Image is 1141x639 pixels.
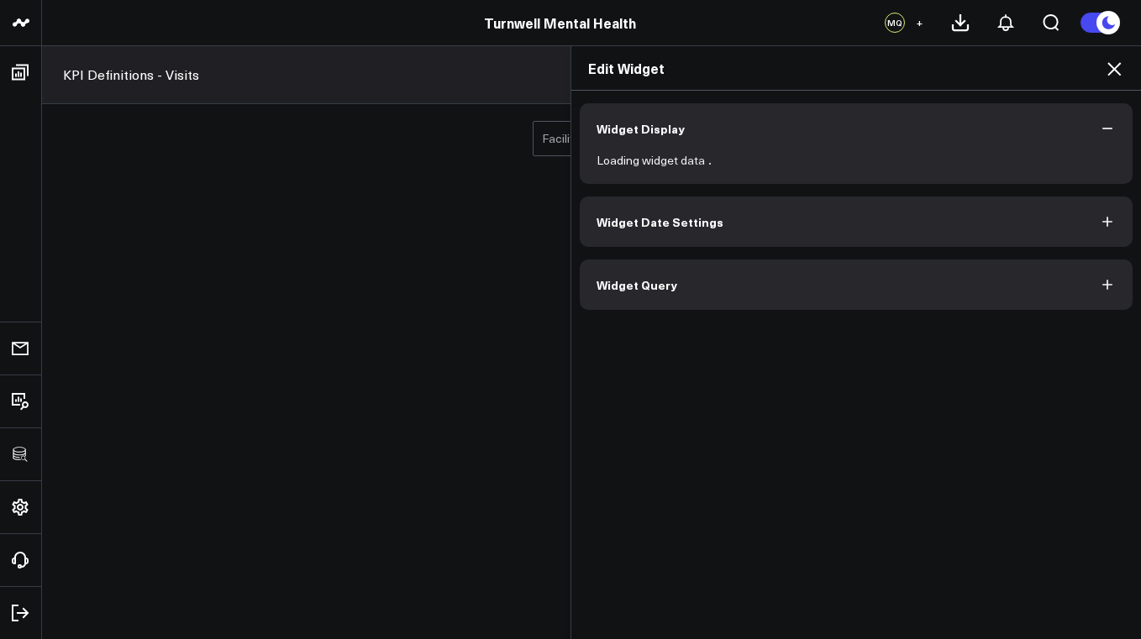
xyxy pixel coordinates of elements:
[597,122,685,135] span: Widget Display
[916,17,923,29] span: +
[580,196,1133,247] button: Widget Date Settings
[597,215,723,228] span: Widget Date Settings
[580,259,1133,310] button: Widget Query
[909,13,929,33] button: +
[580,103,1133,154] button: Widget Display
[484,13,636,32] a: Turnwell Mental Health
[597,154,1116,167] div: Loading widget data
[885,13,905,33] div: MQ
[597,278,677,291] span: Widget Query
[588,59,1124,77] h2: Edit Widget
